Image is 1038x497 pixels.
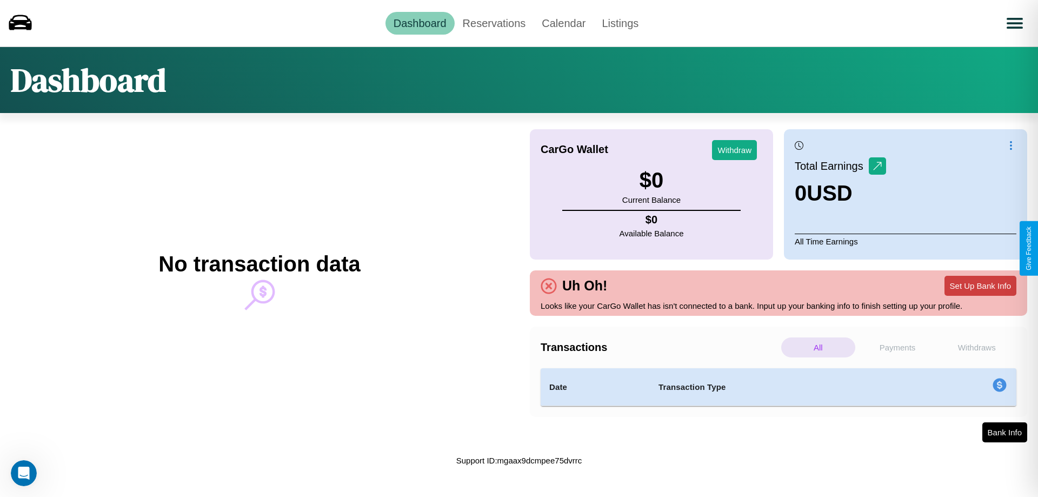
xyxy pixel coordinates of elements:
[534,12,594,35] a: Calendar
[541,368,1016,406] table: simple table
[622,168,681,193] h3: $ 0
[940,337,1014,357] p: Withdraws
[1025,227,1033,270] div: Give Feedback
[622,193,681,207] p: Current Balance
[795,234,1016,249] p: All Time Earnings
[385,12,455,35] a: Dashboard
[541,299,1016,313] p: Looks like your CarGo Wallet has isn't connected to a bank. Input up your banking info to finish ...
[11,58,166,102] h1: Dashboard
[944,276,1016,296] button: Set Up Bank Info
[620,214,684,226] h4: $ 0
[541,341,778,354] h4: Transactions
[557,278,613,294] h4: Uh Oh!
[781,337,855,357] p: All
[541,143,608,156] h4: CarGo Wallet
[158,252,360,276] h2: No transaction data
[795,156,869,176] p: Total Earnings
[712,140,757,160] button: Withdraw
[982,422,1027,442] button: Bank Info
[455,12,534,35] a: Reservations
[456,453,582,468] p: Support ID: mgaax9dcmpee75dvrrc
[549,381,641,394] h4: Date
[795,181,886,206] h3: 0 USD
[594,12,647,35] a: Listings
[1000,8,1030,38] button: Open menu
[861,337,935,357] p: Payments
[11,460,37,486] iframe: Intercom live chat
[658,381,904,394] h4: Transaction Type
[620,226,684,241] p: Available Balance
